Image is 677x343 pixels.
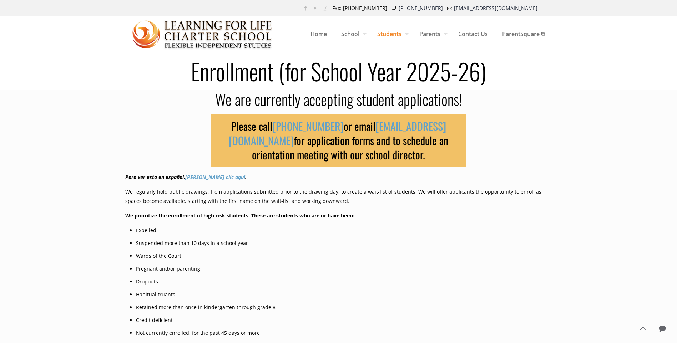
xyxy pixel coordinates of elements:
a: [PHONE_NUMBER] [399,5,443,11]
a: ParentSquare ⧉ [495,16,552,52]
li: Not currently enrolled, for the past 45 days or more [136,328,552,338]
li: Expelled [136,226,552,235]
a: [PERSON_NAME] clic aquí [185,174,245,180]
span: ParentSquare ⧉ [495,23,552,45]
a: Learning for Life Charter School [132,16,273,52]
a: Facebook icon [302,4,309,11]
h3: Please call or email for application forms and to schedule an orientation meeting with our school... [211,114,467,167]
span: Students [370,23,412,45]
a: [EMAIL_ADDRESS][DOMAIN_NAME] [229,118,446,148]
li: Dropouts [136,277,552,286]
span: Home [303,23,334,45]
a: [PHONE_NUMBER] [272,118,344,134]
a: School [334,16,370,52]
p: We regularly hold public drawings, from applications submitted prior to the drawing day, to creat... [125,187,552,206]
a: Contact Us [451,16,495,52]
a: Parents [412,16,451,52]
a: Home [303,16,334,52]
li: Wards of the Court [136,251,552,261]
a: [EMAIL_ADDRESS][DOMAIN_NAME] [454,5,537,11]
a: Back to top icon [635,321,650,336]
li: Credit deficient [136,316,552,325]
img: Enrollment (for School Year 2025-26) [132,16,273,52]
i: mail [446,5,454,11]
span: Parents [412,23,451,45]
span: Contact Us [451,23,495,45]
h1: Enrollment (for School Year 2025-26) [121,60,556,82]
li: Habitual truants [136,290,552,299]
a: YouTube icon [312,4,319,11]
li: Suspended more than 10 days in a school year [136,239,552,248]
a: Students [370,16,412,52]
span: School [334,23,370,45]
i: phone [391,5,398,11]
a: Instagram icon [321,4,329,11]
li: Retained more than once in kindergarten through grade 8 [136,303,552,312]
b: We prioritize the enrollment of high-risk students. These are students who are or have been: [125,212,354,219]
h2: We are currently accepting student applications! [125,90,552,108]
li: Pregnant and/or parenting [136,264,552,273]
em: Para ver esto en español, . [125,174,247,180]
